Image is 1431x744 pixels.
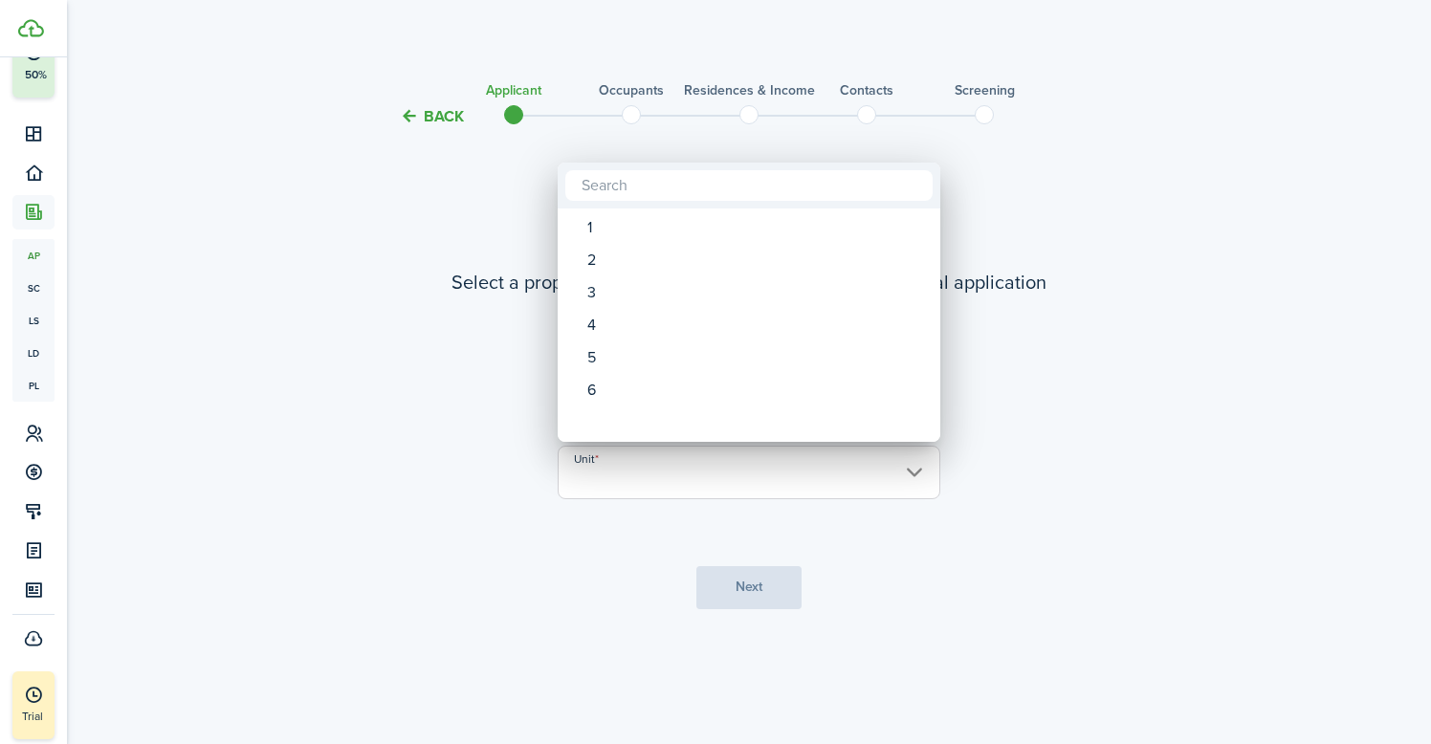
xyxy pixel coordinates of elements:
[587,211,926,244] div: 1
[587,374,926,406] div: 6
[587,244,926,276] div: 2
[587,309,926,341] div: 4
[558,208,940,442] mbsc-wheel: Unit
[565,170,933,201] input: Search
[587,276,926,309] div: 3
[587,341,926,374] div: 5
